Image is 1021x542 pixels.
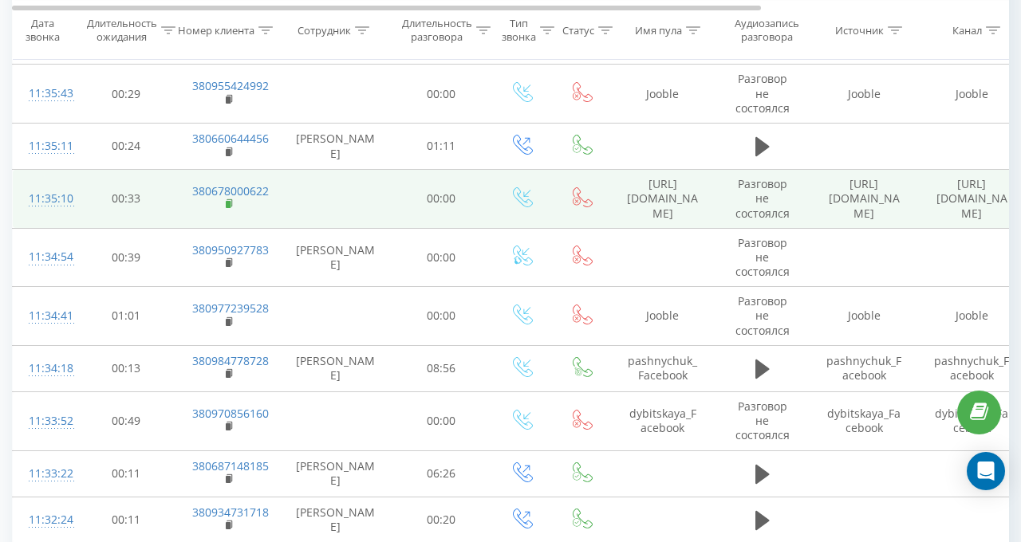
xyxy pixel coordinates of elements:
a: 380955424992 [192,78,269,93]
div: Номер клиента [178,23,254,37]
a: 380977239528 [192,300,269,316]
td: dybitskaya_Facebook [611,392,715,451]
td: 08:56 [392,345,491,391]
td: 00:39 [77,228,176,287]
td: 00:24 [77,123,176,169]
td: pashnychuk_Facebook [810,345,918,391]
td: 00:11 [77,450,176,497]
div: Длительность ожидания [87,17,157,44]
div: Статус [562,23,594,37]
div: Источник [835,23,884,37]
a: 380984778728 [192,353,269,368]
td: pashnychuk_Facebook [611,345,715,391]
div: 11:33:52 [29,406,61,437]
td: dybitskaya_Facebook [810,392,918,451]
td: 01:11 [392,123,491,169]
div: Сотрудник [298,23,351,37]
div: 11:34:54 [29,242,61,273]
a: 380970856160 [192,406,269,421]
span: Разговор не состоялся [735,399,790,442]
div: Дата звонка [13,17,72,44]
td: 00:00 [392,65,491,124]
a: 380934731718 [192,505,269,520]
td: Jooble [611,65,715,124]
div: 11:35:11 [29,131,61,162]
td: [PERSON_NAME] [280,228,392,287]
td: Jooble [810,65,918,124]
td: 01:01 [77,287,176,346]
td: [PERSON_NAME] [280,123,392,169]
span: Разговор не состоялся [735,293,790,337]
td: [URL][DOMAIN_NAME] [611,170,715,229]
td: 06:26 [392,450,491,497]
div: Длительность разговора [402,17,472,44]
td: 00:00 [392,228,491,287]
div: Open Intercom Messenger [967,452,1005,490]
td: [PERSON_NAME] [280,450,392,497]
div: Тип звонка [502,17,536,44]
div: Аудиозапись разговора [728,17,806,44]
td: 00:49 [77,392,176,451]
td: 00:00 [392,392,491,451]
div: 11:34:41 [29,300,61,332]
div: Имя пула [635,23,682,37]
span: Разговор не состоялся [735,176,790,220]
div: 11:35:43 [29,78,61,109]
td: 00:13 [77,345,176,391]
span: Разговор не состоялся [735,235,790,279]
td: Jooble [810,287,918,346]
td: 00:00 [392,170,491,229]
td: 00:33 [77,170,176,229]
td: [PERSON_NAME] [280,345,392,391]
div: 11:35:10 [29,183,61,214]
span: Разговор не состоялся [735,71,790,115]
a: 380678000622 [192,183,269,198]
div: Канал [952,23,982,37]
a: 380950927783 [192,242,269,257]
div: 11:34:18 [29,353,61,384]
a: 380687148185 [192,458,269,473]
td: 00:29 [77,65,176,124]
div: 11:32:24 [29,505,61,536]
td: 00:00 [392,287,491,346]
a: 380660644456 [192,131,269,146]
td: Jooble [611,287,715,346]
td: [URL][DOMAIN_NAME] [810,170,918,229]
div: 11:33:22 [29,458,61,489]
